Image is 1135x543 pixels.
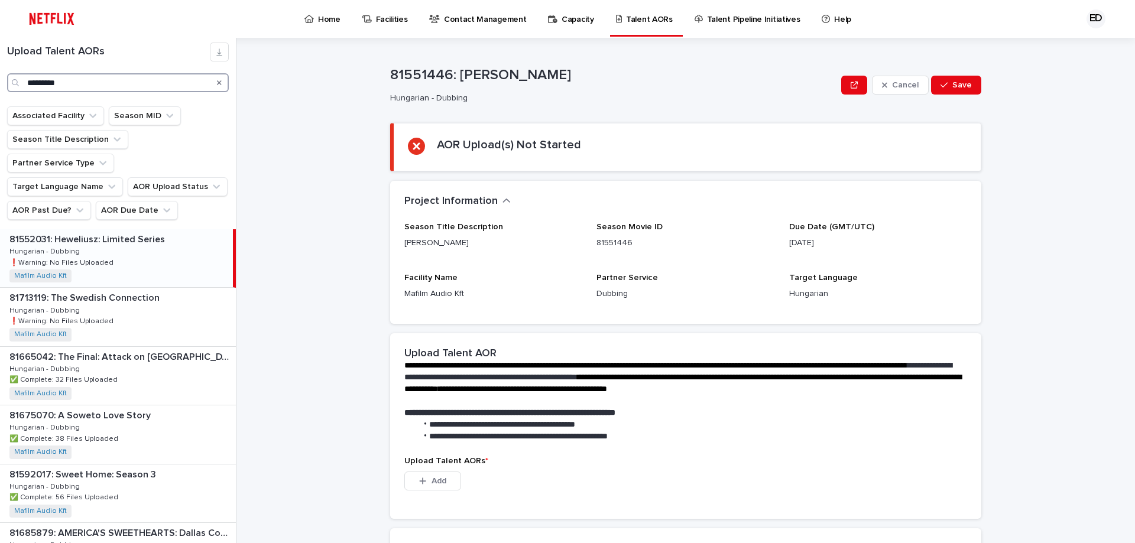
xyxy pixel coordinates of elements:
button: Season MID [109,106,181,125]
button: Season Title Description [7,130,128,149]
span: Due Date (GMT/UTC) [789,223,874,231]
p: Hungarian [789,288,967,300]
button: AOR Past Due? [7,201,91,220]
input: Search [7,73,229,92]
button: Add [404,472,461,490]
a: Mafilm Audio Kft [14,507,67,515]
p: Mafilm Audio Kft [404,288,582,300]
span: Save [952,81,972,89]
img: ifQbXi3ZQGMSEF7WDB7W [24,7,80,31]
span: Add [432,477,446,485]
a: Mafilm Audio Kft [14,448,67,456]
span: Partner Service [596,274,658,282]
div: ED [1087,9,1105,28]
p: 81685879: AMERICA'S SWEETHEARTS: Dallas Cowboys Cheerleaders: Season 1 [9,525,234,539]
button: AOR Due Date [96,201,178,220]
p: 81551446 [596,237,774,249]
p: ✅ Complete: 56 Files Uploaded [9,491,121,502]
p: ❗️Warning: No Files Uploaded [9,315,116,326]
button: Save [931,76,981,95]
span: Upload Talent AORs [404,457,488,465]
a: Mafilm Audio Kft [14,330,67,339]
button: AOR Upload Status [128,177,228,196]
p: 81665042: The Final: Attack on [GEOGRAPHIC_DATA] [9,349,234,363]
p: Hungarian - Dubbing [9,421,82,432]
span: Target Language [789,274,858,282]
p: Dubbing [596,288,774,300]
p: Hungarian - Dubbing [9,363,82,373]
p: Hungarian - Dubbing [9,245,82,256]
h1: Upload Talent AORs [7,45,210,58]
span: Cancel [892,81,919,89]
p: [PERSON_NAME] [404,237,582,249]
a: Mafilm Audio Kft [14,389,67,398]
p: Hungarian - Dubbing [9,480,82,491]
button: Associated Facility [7,106,104,125]
button: Cancel [872,76,929,95]
p: 81713119: The Swedish Connection [9,290,162,304]
p: ✅ Complete: 38 Files Uploaded [9,433,121,443]
span: Season Title Description [404,223,503,231]
span: Season Movie ID [596,223,663,231]
button: Target Language Name [7,177,123,196]
p: ✅ Complete: 32 Files Uploaded [9,373,120,384]
p: [DATE] [789,237,967,249]
p: 81675070: A Soweto Love Story [9,408,153,421]
p: 81552031: Heweliusz: Limited Series [9,232,167,245]
p: Hungarian - Dubbing [9,304,82,315]
button: Project Information [404,195,511,208]
h2: AOR Upload(s) Not Started [437,138,581,152]
button: Partner Service Type [7,154,114,173]
p: Hungarian - Dubbing [390,93,832,103]
a: Mafilm Audio Kft [14,272,67,280]
p: ❗️Warning: No Files Uploaded [9,256,116,267]
h2: Upload Talent AOR [404,347,497,360]
h2: Project Information [404,195,498,208]
p: 81592017: Sweet Home: Season 3 [9,467,158,480]
span: Facility Name [404,274,458,282]
p: 81551446: [PERSON_NAME] [390,67,836,84]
